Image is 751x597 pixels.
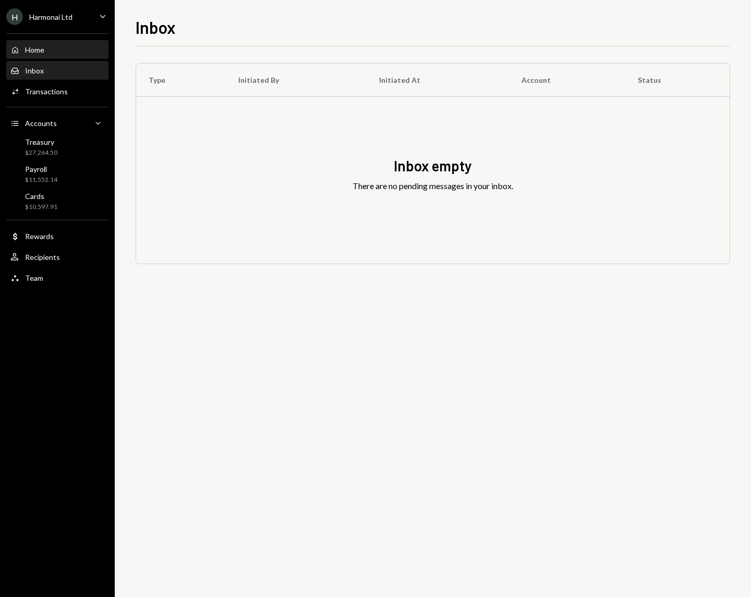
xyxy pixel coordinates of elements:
div: Rewards [25,232,54,241]
a: Rewards [6,227,108,245]
h1: Inbox [136,17,176,38]
div: Inbox [25,66,44,75]
div: Home [25,45,44,54]
div: There are no pending messages in your inbox. [353,180,513,192]
div: Treasury [25,138,57,146]
a: Inbox [6,61,108,80]
div: $27,264.50 [25,148,57,157]
div: Recipients [25,253,60,262]
th: Type [136,64,226,97]
div: Cards [25,192,57,201]
div: Inbox empty [394,156,472,176]
div: Harmonai Ltd [29,13,72,21]
th: Account [509,64,625,97]
a: Recipients [6,247,108,266]
th: Status [625,64,730,97]
div: $11,552.14 [25,176,57,184]
a: Team [6,268,108,287]
a: Transactions [6,82,108,101]
div: Transactions [25,87,68,96]
a: Home [6,40,108,59]
a: Cards$10,597.91 [6,189,108,214]
div: H [6,8,23,25]
a: Treasury$27,264.50 [6,134,108,159]
th: Initiated By [226,64,367,97]
th: Initiated At [367,64,509,97]
a: Accounts [6,114,108,132]
div: Team [25,273,43,282]
a: Payroll$11,552.14 [6,161,108,186]
div: $10,597.91 [25,203,57,212]
div: Accounts [25,119,57,128]
div: Payroll [25,165,57,173]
